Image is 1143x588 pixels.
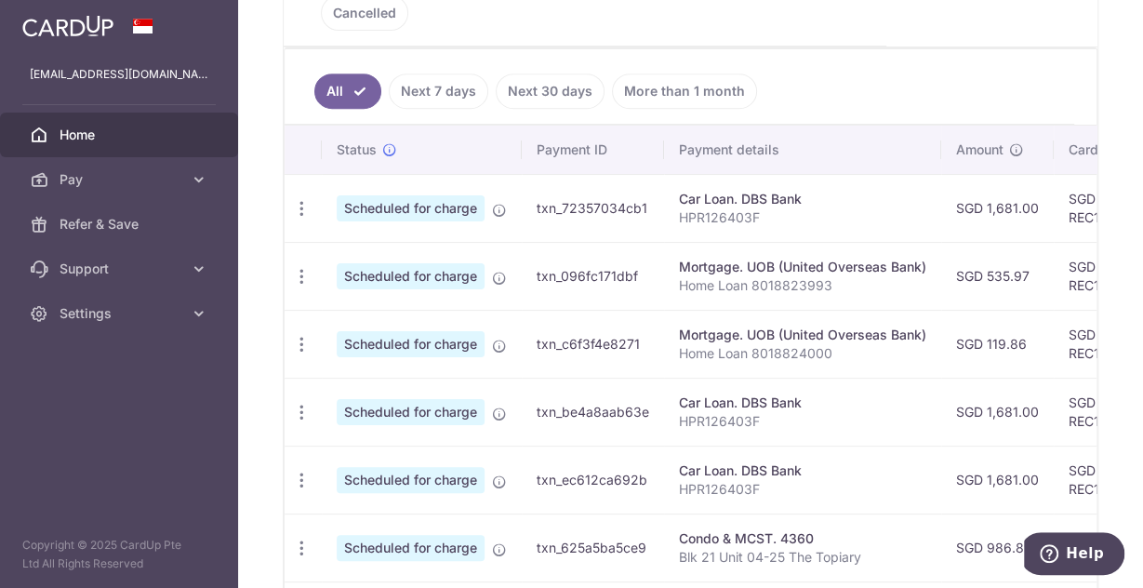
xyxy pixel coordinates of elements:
[60,260,182,278] span: Support
[956,140,1003,159] span: Amount
[941,378,1054,446] td: SGD 1,681.00
[679,461,926,480] div: Car Loan. DBS Bank
[22,15,113,37] img: CardUp
[522,446,664,514] td: txn_ec612ca692b
[337,195,485,221] span: Scheduled for charge
[941,446,1054,514] td: SGD 1,681.00
[941,514,1054,581] td: SGD 986.89
[522,242,664,310] td: txn_096fc171dbf
[337,535,485,561] span: Scheduled for charge
[679,344,926,363] p: Home Loan 8018824000
[389,73,488,109] a: Next 7 days
[679,190,926,208] div: Car Loan. DBS Bank
[679,208,926,227] p: HPR126403F
[60,126,182,144] span: Home
[664,126,941,174] th: Payment details
[337,399,485,425] span: Scheduled for charge
[337,331,485,357] span: Scheduled for charge
[522,310,664,378] td: txn_c6f3f4e8271
[679,258,926,276] div: Mortgage. UOB (United Overseas Bank)
[1024,532,1124,579] iframe: Opens a widget where you can find more information
[679,412,926,431] p: HPR126403F
[60,215,182,234] span: Refer & Save
[522,174,664,242] td: txn_72357034cb1
[314,73,381,109] a: All
[1069,140,1139,159] span: CardUp fee
[522,126,664,174] th: Payment ID
[941,174,1054,242] td: SGD 1,681.00
[679,394,926,412] div: Car Loan. DBS Bank
[941,242,1054,310] td: SGD 535.97
[30,65,208,84] p: [EMAIL_ADDRESS][DOMAIN_NAME]
[941,310,1054,378] td: SGD 119.86
[496,73,605,109] a: Next 30 days
[679,480,926,499] p: HPR126403F
[337,263,485,289] span: Scheduled for charge
[679,326,926,344] div: Mortgage. UOB (United Overseas Bank)
[522,514,664,581] td: txn_625a5ba5ce9
[337,467,485,493] span: Scheduled for charge
[522,378,664,446] td: txn_be4a8aab63e
[612,73,757,109] a: More than 1 month
[60,170,182,189] span: Pay
[679,548,926,567] p: Blk 21 Unit 04-25 The Topiary
[679,276,926,295] p: Home Loan 8018823993
[60,304,182,323] span: Settings
[679,529,926,548] div: Condo & MCST. 4360
[337,140,377,159] span: Status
